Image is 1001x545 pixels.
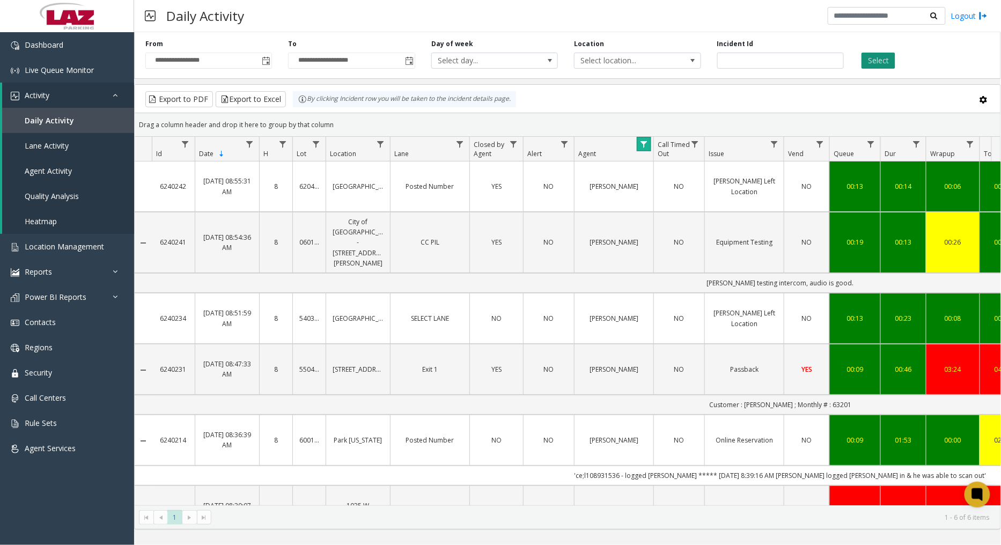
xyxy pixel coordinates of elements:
[25,166,72,176] span: Agent Activity
[199,149,214,158] span: Date
[581,435,647,445] a: [PERSON_NAME]
[25,367,52,378] span: Security
[11,243,19,252] img: 'icon'
[11,67,19,75] img: 'icon'
[25,90,49,100] span: Activity
[432,53,533,68] span: Select day...
[887,181,919,192] div: 00:14
[476,237,517,247] a: YES
[836,364,874,374] a: 00:09
[276,137,290,151] a: H Filter Menu
[333,217,384,268] a: City of [GEOGRAPHIC_DATA] - [STREET_ADDRESS][PERSON_NAME]
[476,313,517,323] a: NO
[791,313,823,323] a: NO
[202,430,253,450] a: [DATE] 08:36:39 AM
[11,419,19,428] img: 'icon'
[299,181,319,192] a: 620428
[933,435,973,445] div: 00:00
[11,293,19,302] img: 'icon'
[11,319,19,327] img: 'icon'
[476,364,517,374] a: YES
[711,364,777,374] a: Passback
[202,359,253,379] a: [DATE] 08:47:33 AM
[216,91,286,107] button: Export to Excel
[161,3,249,29] h3: Daily Activity
[862,53,895,69] button: Select
[266,435,286,445] a: 8
[202,308,253,328] a: [DATE] 08:51:59 AM
[11,369,19,378] img: 'icon'
[836,237,874,247] a: 00:19
[476,181,517,192] a: YES
[660,435,698,445] a: NO
[266,313,286,323] a: 8
[11,41,19,50] img: 'icon'
[711,308,777,328] a: [PERSON_NAME] Left Location
[530,313,568,323] a: NO
[660,364,698,374] a: NO
[158,313,188,323] a: 6240234
[333,181,384,192] a: [GEOGRAPHIC_DATA]
[397,435,463,445] a: Posted Number
[373,137,388,151] a: Location Filter Menu
[476,435,517,445] a: NO
[299,364,319,374] a: 550461
[836,313,874,323] a: 00:13
[791,237,823,247] a: NO
[557,137,572,151] a: Alert Filter Menu
[403,53,415,68] span: Toggle popup
[581,237,647,247] a: [PERSON_NAME]
[2,209,134,234] a: Heatmap
[25,317,56,327] span: Contacts
[834,149,854,158] span: Queue
[299,237,319,247] a: 060130
[158,237,188,247] a: 6240241
[933,364,973,374] a: 03:24
[887,435,919,445] div: 01:53
[581,364,647,374] a: [PERSON_NAME]
[933,313,973,323] a: 00:08
[297,149,306,158] span: Lot
[474,140,504,158] span: Closed by Agent
[11,344,19,352] img: 'icon'
[145,91,213,107] button: Export to PDF
[637,137,651,151] a: Agent Filter Menu
[802,238,812,247] span: NO
[979,10,988,21] img: logout
[887,313,919,323] a: 00:23
[25,241,104,252] span: Location Management
[397,181,463,192] a: Posted Number
[202,500,253,521] a: [DATE] 08:30:07 AM
[25,191,79,201] span: Quality Analysis
[178,137,193,151] a: Id Filter Menu
[933,237,973,247] a: 00:26
[581,313,647,323] a: [PERSON_NAME]
[491,238,502,247] span: YES
[25,393,66,403] span: Call Centers
[933,181,973,192] a: 00:06
[530,364,568,374] a: NO
[263,149,268,158] span: H
[578,149,596,158] span: Agent
[145,39,163,49] label: From
[864,137,878,151] a: Queue Filter Menu
[530,181,568,192] a: NO
[167,510,182,525] span: Page 1
[156,149,162,158] span: Id
[709,149,724,158] span: Issue
[506,137,521,151] a: Closed by Agent Filter Menu
[266,237,286,247] a: 8
[491,365,502,374] span: YES
[266,364,286,374] a: 8
[660,313,698,323] a: NO
[333,435,384,445] a: Park [US_STATE]
[394,149,409,158] span: Lane
[298,95,307,104] img: infoIcon.svg
[963,137,977,151] a: Wrapup Filter Menu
